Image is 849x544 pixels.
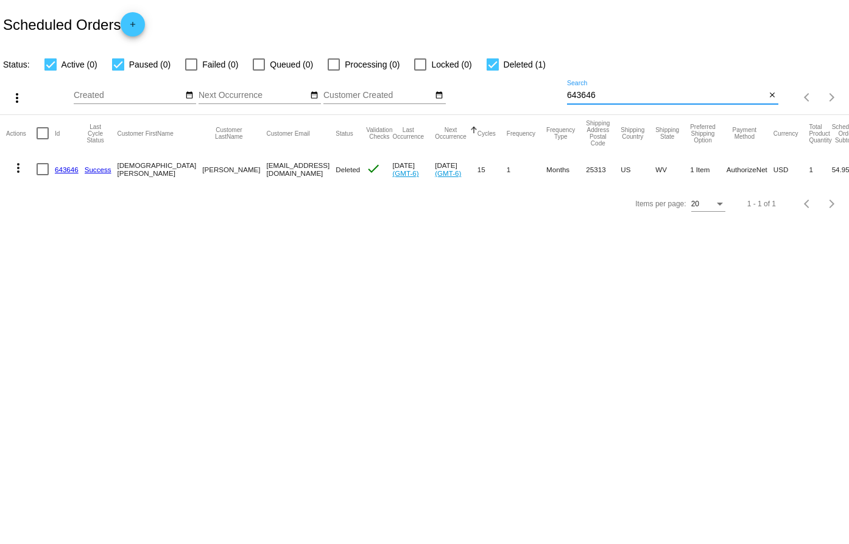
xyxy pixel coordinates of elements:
button: Clear [766,89,778,102]
div: Items per page: [635,200,686,208]
div: 1 - 1 of 1 [747,200,776,208]
span: Locked (0) [431,57,471,72]
button: Change sorting for CustomerFirstName [118,130,174,137]
a: 643646 [55,166,79,173]
button: Next page [820,192,844,216]
span: Queued (0) [270,57,313,72]
button: Change sorting for Cycles [477,130,496,137]
a: Success [85,166,111,173]
input: Customer Created [323,91,433,100]
mat-icon: more_vert [10,91,24,105]
mat-cell: [DATE] [435,152,477,187]
button: Change sorting for Id [55,130,60,137]
mat-cell: [DEMOGRAPHIC_DATA][PERSON_NAME] [118,152,203,187]
span: Failed (0) [202,57,238,72]
mat-cell: [PERSON_NAME] [202,152,266,187]
mat-cell: [EMAIL_ADDRESS][DOMAIN_NAME] [267,152,336,187]
mat-icon: date_range [435,91,443,100]
a: (GMT-6) [435,169,461,177]
mat-cell: AuthorizeNet [727,152,773,187]
mat-cell: US [621,152,655,187]
mat-header-cell: Actions [6,115,37,152]
mat-icon: more_vert [11,161,26,175]
button: Change sorting for CurrencyIso [773,130,798,137]
mat-cell: 25313 [586,152,621,187]
span: Active (0) [62,57,97,72]
input: Created [74,91,183,100]
h2: Scheduled Orders [3,12,145,37]
input: Search [567,91,766,100]
button: Change sorting for PreferredShippingOption [690,124,716,144]
mat-icon: date_range [310,91,319,100]
button: Change sorting for Frequency [507,130,535,137]
mat-icon: close [768,91,777,100]
span: Deleted (1) [504,57,546,72]
button: Change sorting for ShippingPostcode [586,120,610,147]
button: Change sorting for CustomerLastName [202,127,255,140]
a: (GMT-6) [392,169,418,177]
button: Change sorting for LastOccurrenceUtc [392,127,424,140]
mat-icon: check [366,161,381,176]
mat-icon: date_range [185,91,194,100]
mat-cell: WV [655,152,690,187]
mat-cell: 1 Item [690,152,727,187]
button: Change sorting for LastProcessingCycleId [85,124,107,144]
button: Change sorting for CustomerEmail [267,130,310,137]
mat-cell: 1 [809,152,831,187]
span: 20 [691,200,699,208]
button: Change sorting for PaymentMethod.Type [727,127,763,140]
mat-cell: 1 [507,152,546,187]
button: Change sorting for ShippingState [655,127,679,140]
mat-cell: USD [773,152,809,187]
button: Previous page [795,192,820,216]
button: Previous page [795,85,820,110]
button: Change sorting for FrequencyType [546,127,575,140]
button: Change sorting for Status [336,130,353,137]
mat-cell: 15 [477,152,507,187]
mat-select: Items per page: [691,200,725,209]
span: Status: [3,60,30,69]
button: Next page [820,85,844,110]
button: Change sorting for NextOccurrenceUtc [435,127,467,140]
mat-cell: [DATE] [392,152,435,187]
button: Change sorting for ShippingCountry [621,127,644,140]
span: Deleted [336,166,360,173]
mat-cell: Months [546,152,586,187]
span: Processing (0) [345,57,400,72]
mat-header-cell: Total Product Quantity [809,115,831,152]
mat-header-cell: Validation Checks [366,115,392,152]
input: Next Occurrence [199,91,308,100]
span: Paused (0) [129,57,171,72]
mat-icon: add [125,20,140,35]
